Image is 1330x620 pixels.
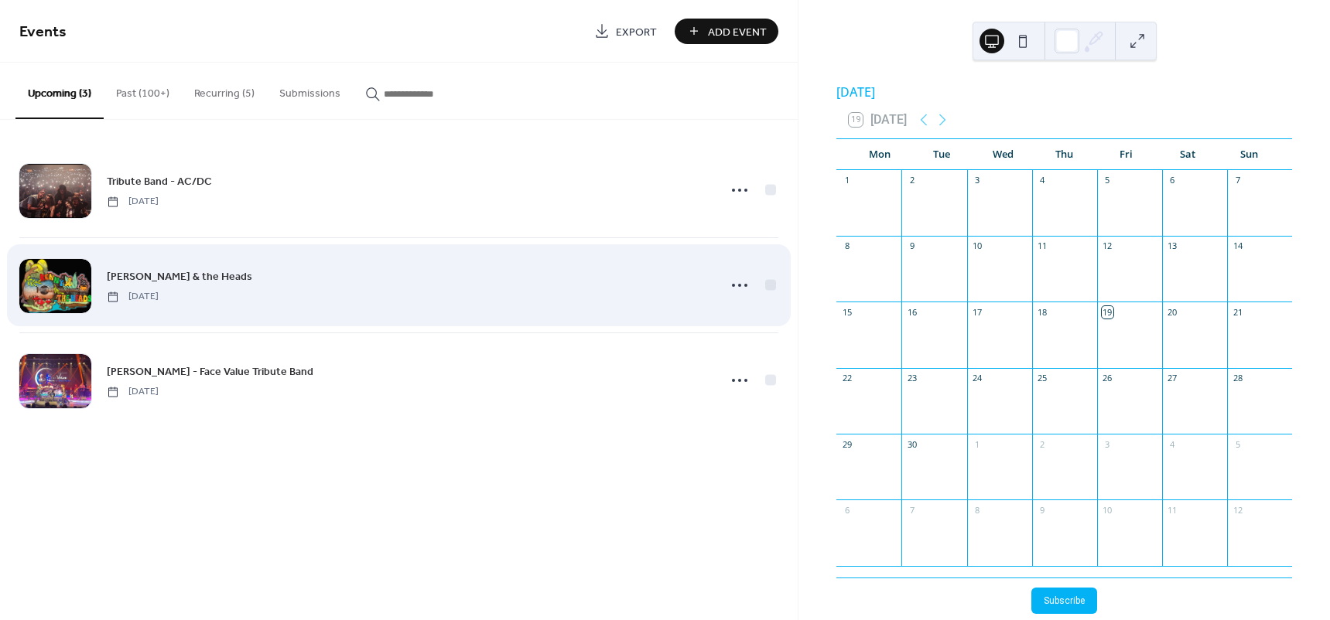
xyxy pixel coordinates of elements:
div: Sat [1157,139,1219,170]
div: 6 [841,504,853,516]
span: [DATE] [107,385,159,399]
span: [DATE] [107,290,159,304]
div: 22 [841,373,853,384]
div: 17 [972,306,983,318]
a: [PERSON_NAME] & the Heads [107,267,252,285]
span: Events [19,17,67,47]
div: 11 [1167,504,1178,516]
div: 21 [1232,306,1243,318]
div: 3 [972,175,983,186]
div: 23 [906,373,918,384]
div: 19 [1102,306,1113,318]
div: [DATE] [836,83,1292,101]
div: 11 [1037,240,1048,252]
button: Add Event [675,19,778,44]
div: 29 [841,438,853,450]
div: 10 [972,240,983,252]
div: 4 [1167,438,1178,450]
div: 5 [1232,438,1243,450]
button: Past (100+) [104,63,182,118]
div: 4 [1037,175,1048,186]
div: Sun [1218,139,1280,170]
div: Fri [1095,139,1157,170]
div: Thu [1034,139,1096,170]
div: 5 [1102,175,1113,186]
div: 9 [1037,504,1048,516]
div: 15 [841,306,853,318]
div: 13 [1167,240,1178,252]
div: 20 [1167,306,1178,318]
div: 18 [1037,306,1048,318]
div: 10 [1102,504,1113,516]
span: Export [616,24,657,40]
div: 7 [1232,175,1243,186]
div: 3 [1102,438,1113,450]
a: Export [583,19,668,44]
div: 14 [1232,240,1243,252]
div: 2 [1037,438,1048,450]
span: [PERSON_NAME] - Face Value Tribute Band [107,364,313,380]
a: Tribute Band - AC/DC [107,172,212,190]
div: 24 [972,373,983,384]
button: Subscribe [1031,588,1097,614]
button: Submissions [267,63,353,118]
div: 6 [1167,175,1178,186]
a: [PERSON_NAME] - Face Value Tribute Band [107,363,313,380]
div: 1 [841,175,853,186]
div: 12 [1102,240,1113,252]
div: 1 [972,438,983,450]
div: 16 [906,306,918,318]
div: 7 [906,504,918,516]
div: 30 [906,438,918,450]
span: [PERSON_NAME] & the Heads [107,269,252,285]
span: Tribute Band - AC/DC [107,174,212,190]
button: Recurring (5) [182,63,267,118]
div: 2 [906,175,918,186]
span: [DATE] [107,195,159,209]
div: 27 [1167,373,1178,384]
div: 25 [1037,373,1048,384]
div: 8 [972,504,983,516]
div: 9 [906,240,918,252]
div: 28 [1232,373,1243,384]
div: Tue [911,139,973,170]
div: 26 [1102,373,1113,384]
div: 8 [841,240,853,252]
div: Wed [972,139,1034,170]
span: Add Event [708,24,767,40]
button: Upcoming (3) [15,63,104,119]
div: Mon [849,139,911,170]
div: 12 [1232,504,1243,516]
